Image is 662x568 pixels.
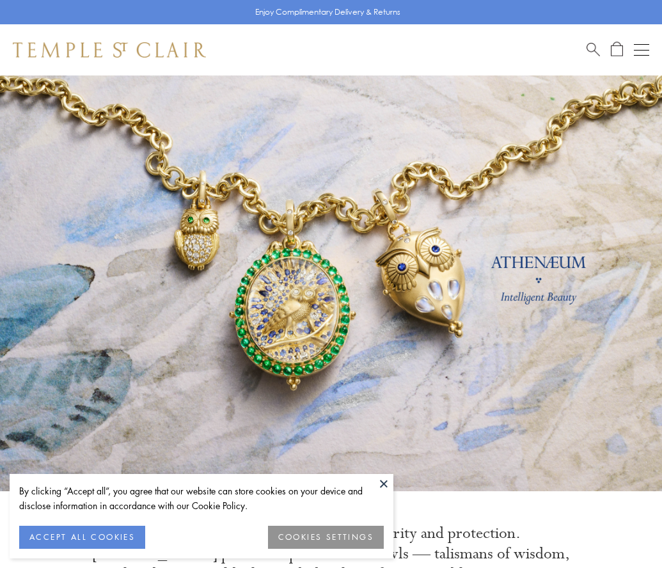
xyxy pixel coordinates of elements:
[611,42,623,58] a: Open Shopping Bag
[268,526,384,549] button: COOKIES SETTINGS
[13,42,206,58] img: Temple St. Clair
[634,42,649,58] button: Open navigation
[19,484,384,513] div: By clicking “Accept all”, you agree that our website can store cookies on your device and disclos...
[587,42,600,58] a: Search
[255,6,400,19] p: Enjoy Complimentary Delivery & Returns
[19,526,145,549] button: ACCEPT ALL COOKIES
